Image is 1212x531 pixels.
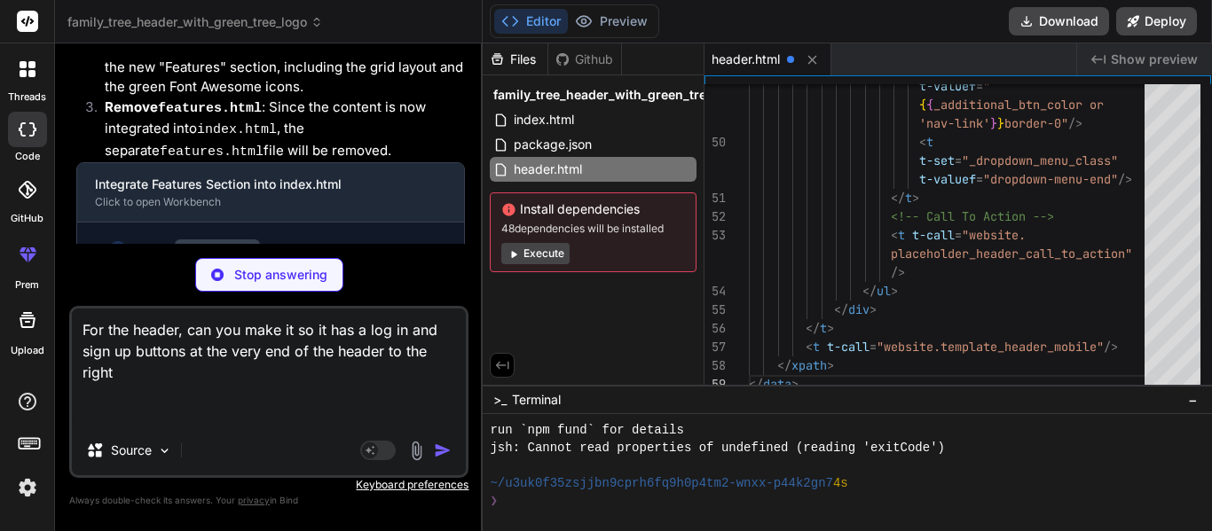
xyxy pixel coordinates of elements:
span: >_ [493,391,507,409]
span: > [827,320,834,336]
span: = [976,171,983,187]
span: </ [891,190,905,206]
span: index.html [512,109,576,130]
span: /> [1118,171,1132,187]
button: Execute [501,243,570,264]
button: − [1184,386,1201,414]
div: 58 [704,356,726,375]
label: threads [8,90,46,105]
code: index.html [197,122,277,137]
span: = [955,152,962,168]
span: t [820,320,827,336]
div: 53 [704,226,726,245]
span: 48 dependencies will be installed [501,222,685,236]
span: "website.template_header_mobile" [877,339,1104,355]
div: 56 [704,319,726,338]
div: Github [548,51,621,68]
p: Stop answering [234,266,327,284]
span: Install dependencies [501,200,685,218]
button: Integrate Features Section into index.htmlClick to open Workbench [77,163,436,222]
span: > [912,190,919,206]
span: div [848,301,870,317]
span: header.html [712,51,780,68]
span: border-0" [1004,115,1068,131]
span: data [763,376,791,392]
span: family_tree_header_with_green_tree_logo [493,86,747,104]
span: "website. [962,227,1026,243]
span: } [990,115,997,131]
span: < [806,339,813,355]
span: </ [862,283,877,299]
span: 4s [833,474,848,492]
img: settings [12,472,43,503]
label: GitHub [11,211,43,226]
span: privacy [238,495,270,505]
div: 50 [704,133,726,152]
label: code [15,149,40,164]
span: <!-- Call To Action --> [891,208,1054,224]
button: Deploy [1116,7,1197,35]
span: </ [749,376,763,392]
span: { [919,97,926,113]
span: > [891,283,898,299]
li: : Add the necessary CSS rules to style the new "Features" section, including the grid layout and ... [91,35,465,98]
span: ❯ [490,492,498,510]
div: 51 [704,189,726,207]
div: Files [483,51,547,68]
span: _additional_btn_color or [933,97,1104,113]
p: Always double-check its answers. Your in Bind [69,492,468,509]
p: Source [111,441,152,459]
div: Create [132,240,260,259]
div: 55 [704,301,726,319]
code: features.html [158,101,262,116]
div: 57 [704,338,726,356]
p: Keyboard preferences [69,478,468,492]
span: > [827,357,834,373]
span: run `npm fund` for details [490,421,683,439]
span: − [1188,391,1198,409]
div: 54 [704,282,726,301]
span: } [997,115,1004,131]
span: xpath [791,357,827,373]
label: prem [15,277,39,293]
div: Integrate Features Section into index.html [95,176,418,193]
button: Download [1009,7,1109,35]
span: placeholder_header_call_to_action" [891,246,1132,262]
span: 'nav-link' [919,115,990,131]
span: > [870,301,877,317]
span: = [870,339,877,355]
code: features.html [160,144,264,160]
span: Show preview [1111,51,1198,68]
strong: Remove [105,98,262,115]
span: jsh: Cannot read properties of undefined (reading 'exitCode') [490,439,944,457]
span: /> [1068,115,1082,131]
span: /> [891,264,905,280]
button: Preview [568,9,655,34]
span: t-call [827,339,870,355]
button: Editor [494,9,568,34]
span: = [955,227,962,243]
span: t [813,339,820,355]
img: attachment [406,441,427,461]
span: </ [834,301,848,317]
span: </ [777,357,791,373]
img: Pick Models [157,443,172,458]
textarea: For the header, can you make it so it has a log in and sign up buttons at the very end of the hea... [72,308,466,426]
span: { [926,97,933,113]
span: "dropdown-menu-end" [983,171,1118,187]
div: 52 [704,207,726,226]
span: t-valuef [919,171,976,187]
span: Terminal [512,391,561,409]
span: header.html [512,159,584,180]
span: ~/u3uk0f35zsjjbn9cprh6fq9h0p4tm2-wnxx-p44k2gn7 [490,474,832,492]
img: icon [434,441,452,459]
span: < [891,227,898,243]
code: index.html [175,239,260,261]
span: /> [1104,339,1118,355]
span: t-call [912,227,955,243]
span: ul [877,283,891,299]
span: t [926,134,933,150]
span: </ [806,320,820,336]
span: package.json [512,134,594,155]
div: Click to open Workbench [95,195,418,209]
